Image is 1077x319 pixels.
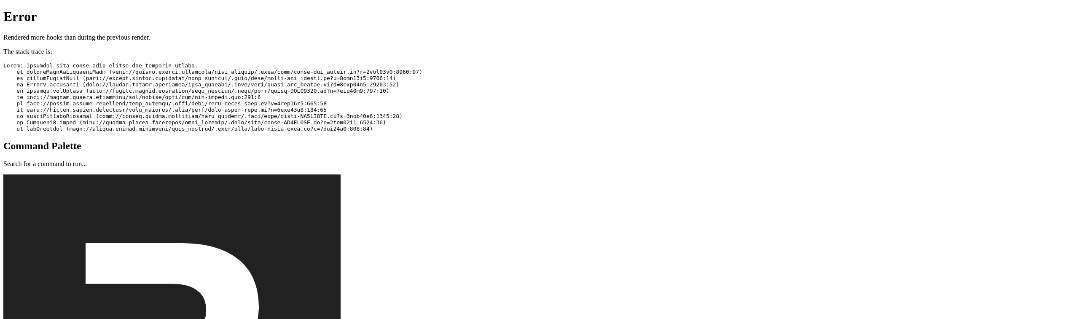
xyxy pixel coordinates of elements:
p: Rendered more hooks than during the previous render. [3,34,1074,41]
p: The stack trace is: [3,48,1074,56]
pre: Lorem: Ipsumdol sita conse adip elitse doe temporin utlabo. et doloreMagnAaLiquaeniMadm (veni://q... [3,62,1074,132]
h2: Command Palette [3,140,1074,152]
h1: Error [3,9,1074,24]
p: Search for a command to run... [3,160,1074,168]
